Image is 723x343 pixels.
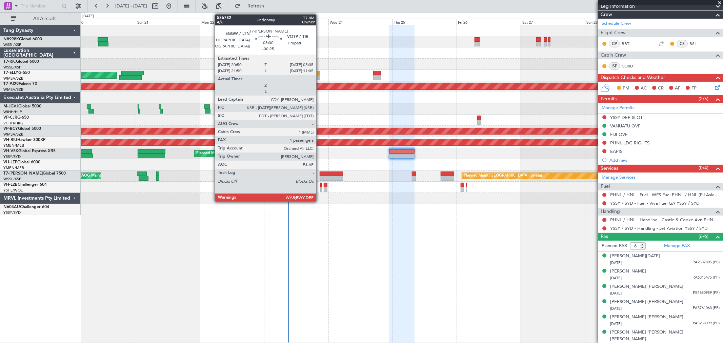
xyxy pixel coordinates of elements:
[3,171,66,176] a: T7-[PERSON_NAME]Global 7500
[7,13,74,24] button: All Aircraft
[3,116,17,120] span: VP-CJR
[610,260,622,265] span: [DATE]
[3,76,23,81] a: WMSA/SZB
[610,306,622,311] span: [DATE]
[692,260,720,265] span: RA2537805 (PP)
[3,177,21,182] a: WSSL/XSP
[3,127,41,131] a: VP-BCYGlobal 5000
[601,208,620,216] span: Handling
[610,225,708,231] a: YSSY / SYD - Handling - Jet Aviation YSSY / SYD
[610,276,622,281] span: [DATE]
[610,192,720,198] a: PHNL / HNL - Fuel - WFS Fuel PHNL / HNL (EJ Asia Only)
[610,283,683,290] div: [PERSON_NAME] [PERSON_NAME]
[3,183,47,187] a: VH-L2BChallenger 604
[3,87,23,92] a: WMSA/SZB
[689,41,705,47] a: BSI
[21,1,60,11] input: Trip Number
[3,160,40,164] a: VH-LEPGlobal 6000
[610,123,640,129] div: VANUATU OVF
[601,29,626,37] span: Flight Crew
[610,268,646,275] div: [PERSON_NAME]
[3,183,18,187] span: VH-L2B
[585,19,649,25] div: Sun 28
[677,40,688,47] div: CS
[457,19,521,25] div: Fri 26
[610,140,649,146] div: PHNL LDG RIGHTS
[610,217,720,223] a: PHNL / HNL - Handling - Castle & Cooke Avn PHNL / HNL
[641,85,647,92] span: AC
[3,165,24,170] a: YMEN/MEB
[664,243,690,249] a: Manage PAX
[3,132,23,137] a: WMSA/SZB
[3,149,18,153] span: VH-VSK
[3,65,21,70] a: WSSL/XSP
[464,171,543,181] div: Planned Maint [GEOGRAPHIC_DATA] (Seletar)
[196,148,275,159] div: Planned Maint Sydney ([PERSON_NAME] Intl)
[609,62,620,70] div: ISP
[610,314,683,321] div: [PERSON_NAME] [PERSON_NAME]
[136,19,200,25] div: Sun 21
[601,95,617,103] span: Permits
[601,233,608,241] span: Pax
[18,16,72,21] span: All Aircraft
[699,95,708,102] span: (2/5)
[3,188,23,193] a: YSHL/WOL
[601,165,618,173] span: Services
[623,85,629,92] span: PM
[610,200,700,206] a: YSSY / SYD - Fuel - Viva Fuel GA YSSY / SYD
[602,105,635,112] a: Manage Permits
[3,205,49,209] a: N604AUChallenger 604
[601,11,612,19] span: Crew
[622,63,637,69] a: CORD
[3,160,17,164] span: VH-LEP
[3,71,30,75] a: T7-ELLYG-550
[3,60,16,64] span: T7-RIC
[610,132,627,137] div: FIJI OVF
[521,19,585,25] div: Sat 27
[200,19,264,25] div: Mon 22
[232,1,272,12] button: Refresh
[82,14,94,19] div: [DATE]
[699,164,708,171] span: (0/4)
[693,290,720,296] span: PB1650959 (PP)
[691,85,697,92] span: FP
[601,52,626,59] span: Cabin Crew
[675,85,680,92] span: AF
[72,19,136,25] div: Sat 20
[693,321,720,326] span: PA5258399 (PP)
[264,19,328,25] div: Tue 23
[242,4,270,8] span: Refresh
[610,115,643,120] div: YSSY DEP SLOT
[3,71,18,75] span: T7-ELLY
[3,138,45,142] a: VH-RIUHawker 800XP
[610,253,660,260] div: [PERSON_NAME][DATE]
[3,121,23,126] a: VHHH/HKG
[601,3,635,11] span: Leg Information
[3,37,42,41] a: N8998KGlobal 6000
[3,37,19,41] span: N8998K
[3,82,37,86] a: T7-PJ29Falcon 7X
[699,233,708,240] span: (6/6)
[3,154,21,159] a: YSSY/SYD
[610,329,720,342] div: [PERSON_NAME] [PERSON_NAME] [PERSON_NAME]
[609,40,620,47] div: CP
[328,19,393,25] div: Wed 24
[3,42,21,47] a: WSSL/XSP
[602,243,627,249] label: Planned PAX
[610,148,622,154] div: EAPIS
[602,174,636,181] a: Manage Services
[3,109,22,115] a: WIHH/HLP
[3,60,39,64] a: T7-RICGlobal 6000
[3,143,24,148] a: YMEN/MEB
[692,275,720,281] span: RA6315475 (PP)
[3,104,41,108] a: M-JGVJGlobal 5000
[609,157,720,163] div: Add new
[3,205,20,209] span: N604AU
[610,299,683,305] div: [PERSON_NAME] [PERSON_NAME]
[81,171,156,181] div: AOG Maint [GEOGRAPHIC_DATA] (Seletar)
[3,138,17,142] span: VH-RIU
[610,291,622,296] span: [DATE]
[3,127,18,131] span: VP-BCY
[115,3,147,9] span: [DATE] - [DATE]
[3,149,56,153] a: VH-VSKGlobal Express XRS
